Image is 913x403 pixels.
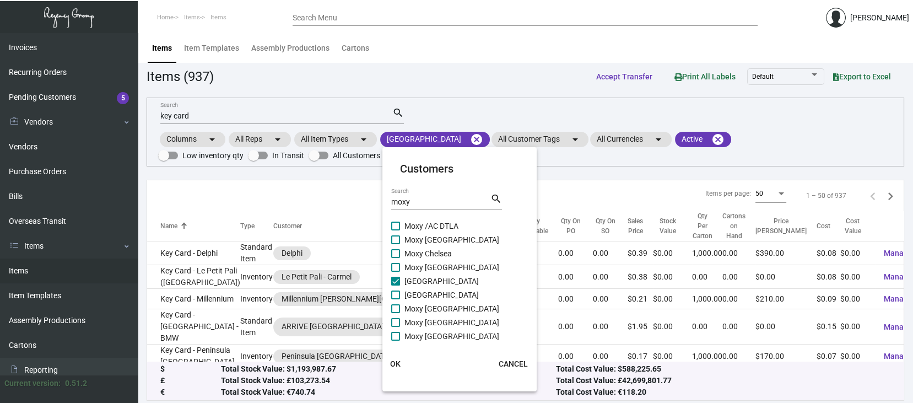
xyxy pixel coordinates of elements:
span: CANCEL [499,359,528,368]
mat-icon: search [490,192,502,206]
span: OK [390,359,401,368]
span: Moxy [GEOGRAPHIC_DATA] [404,261,499,274]
span: [GEOGRAPHIC_DATA] [404,288,479,302]
span: Moxy [GEOGRAPHIC_DATA] [404,316,499,329]
span: Moxy /AC DTLA [404,219,458,233]
span: Moxy Chelsea [404,247,452,260]
button: CANCEL [490,354,537,374]
mat-card-title: Customers [400,160,519,177]
span: Moxy [GEOGRAPHIC_DATA] [404,330,499,343]
span: Moxy [GEOGRAPHIC_DATA] [404,302,499,315]
span: Moxy [GEOGRAPHIC_DATA] [404,233,499,246]
div: 0.51.2 [65,378,87,389]
span: [GEOGRAPHIC_DATA] [404,275,479,288]
button: OK [378,354,413,374]
div: Current version: [4,378,61,389]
